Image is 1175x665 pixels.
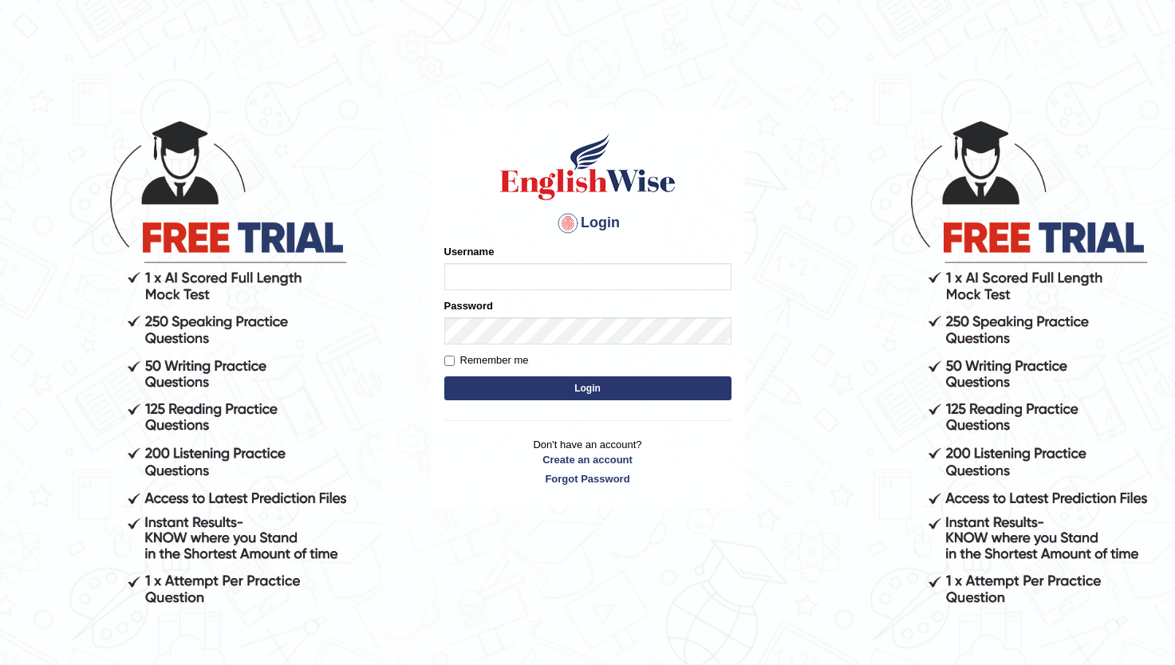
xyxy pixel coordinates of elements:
[444,211,731,236] h4: Login
[444,437,731,486] p: Don't have an account?
[444,452,731,467] a: Create an account
[444,244,495,259] label: Username
[497,131,679,203] img: Logo of English Wise sign in for intelligent practice with AI
[444,356,455,366] input: Remember me
[444,352,529,368] label: Remember me
[444,298,493,313] label: Password
[444,376,731,400] button: Login
[444,471,731,486] a: Forgot Password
